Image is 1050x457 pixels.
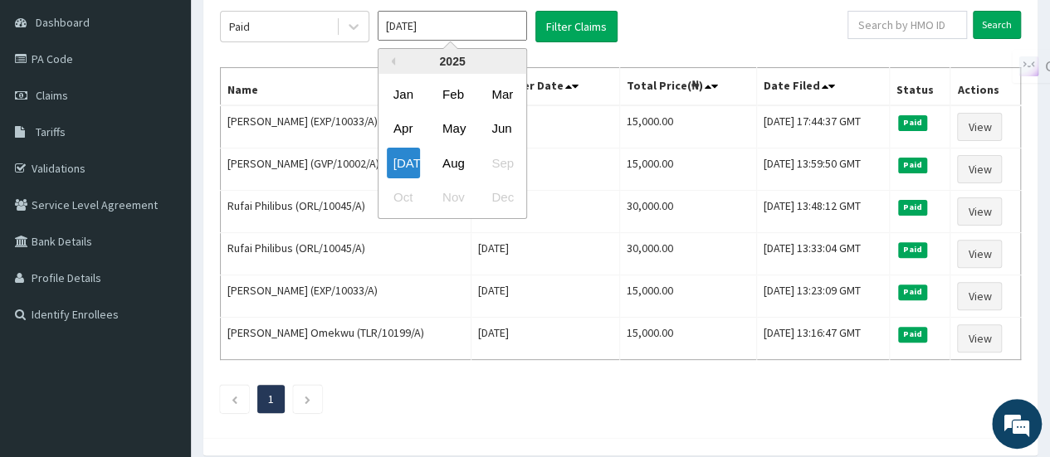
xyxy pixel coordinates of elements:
a: View [957,324,1002,352]
div: month 2025-07 [378,77,526,215]
div: Choose August 2025 [436,148,469,178]
input: Search by HMO ID [847,11,967,39]
div: Paid [229,18,250,35]
div: Choose July 2025 [387,148,420,178]
td: [DATE] 13:23:09 GMT [757,275,889,318]
td: 15,000.00 [619,275,756,318]
button: Filter Claims [535,11,618,42]
a: View [957,155,1002,183]
span: Paid [898,115,928,130]
td: [DATE] 17:44:37 GMT [757,105,889,148]
td: [PERSON_NAME] Omekwu (TLR/10199/A) [221,318,471,360]
a: View [957,240,1002,268]
div: Choose May 2025 [436,114,469,144]
td: 15,000.00 [619,105,756,148]
div: Choose January 2025 [387,79,420,109]
td: [DATE] [471,275,620,318]
td: [DATE] [471,233,620,275]
div: Choose April 2025 [387,114,420,144]
div: Choose March 2025 [485,79,518,109]
div: Choose February 2025 [436,79,469,109]
span: Paid [898,200,928,215]
td: [DATE] 13:33:04 GMT [757,233,889,275]
td: Rufai Philibus (ORL/10045/A) [221,191,471,233]
textarea: Type your message and hit 'Enter' [8,291,316,349]
button: Previous Year [387,57,395,66]
div: 2025 [378,49,526,74]
td: 30,000.00 [619,233,756,275]
td: [PERSON_NAME] (GVP/10002/A) [221,148,471,191]
td: [DATE] 13:48:12 GMT [757,191,889,233]
div: Choose June 2025 [485,114,518,144]
th: Name [221,68,471,106]
a: View [957,282,1002,310]
img: d_794563401_company_1708531726252_794563401 [31,83,67,124]
td: 15,000.00 [619,148,756,191]
span: Claims [36,88,68,103]
th: Total Price(₦) [619,68,756,106]
span: Dashboard [36,15,90,30]
th: Actions [950,68,1021,106]
span: Paid [898,284,928,299]
div: Chat with us now [86,93,279,114]
a: Next page [304,391,311,406]
td: 30,000.00 [619,191,756,233]
span: Paid [898,242,928,257]
input: Search [973,11,1021,39]
div: Minimize live chat window [272,8,312,48]
td: [PERSON_NAME] (EXP/10033/A) [221,105,471,148]
th: Status [889,68,950,106]
a: Previous page [231,391,238,406]
td: [DATE] 13:16:47 GMT [757,318,889,360]
th: Date Filed [757,68,889,106]
td: Rufai Philibus (ORL/10045/A) [221,233,471,275]
input: Select Month and Year [378,11,527,41]
span: Paid [898,158,928,173]
span: We're online! [96,128,229,295]
td: [PERSON_NAME] (EXP/10033/A) [221,275,471,318]
span: Tariffs [36,124,66,139]
a: View [957,197,1002,226]
span: Paid [898,327,928,342]
a: Page 1 is your current page [268,391,274,406]
td: 15,000.00 [619,318,756,360]
td: [DATE] [471,318,620,360]
td: [DATE] 13:59:50 GMT [757,148,889,191]
a: View [957,113,1002,141]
